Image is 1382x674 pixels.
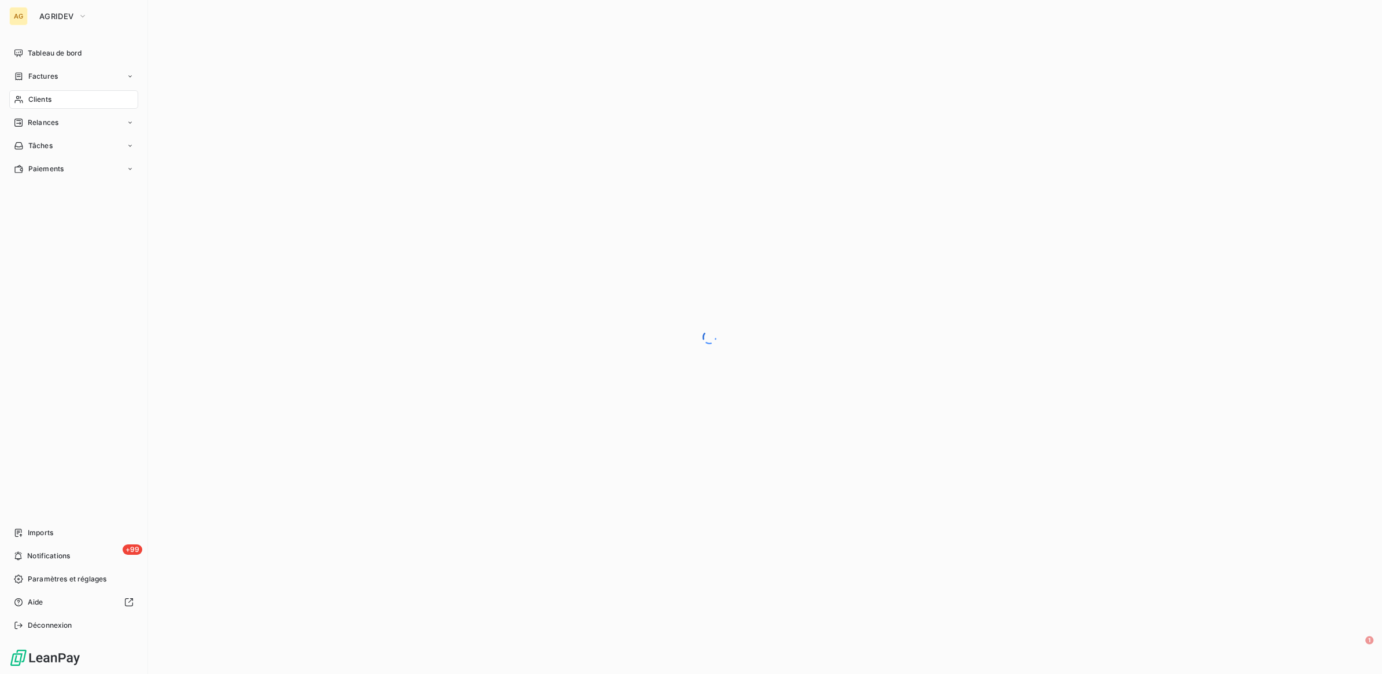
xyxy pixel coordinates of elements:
a: Factures [9,67,138,86]
span: 1 [1366,635,1376,644]
iframe: Intercom live chat [1343,635,1370,662]
a: Paramètres et réglages [9,570,138,588]
span: Paiements [28,164,64,174]
a: Paiements [9,160,138,178]
span: Imports [28,528,53,538]
a: Imports [9,524,138,542]
a: Tableau de bord [9,44,138,62]
span: Déconnexion [28,620,72,631]
img: Logo LeanPay [9,649,81,667]
span: Tâches [28,141,53,151]
a: Tâches [9,137,138,155]
span: Clients [28,94,51,105]
span: Paramètres et réglages [28,574,106,584]
div: AG [9,7,28,25]
span: AGRIDEV [39,12,73,21]
span: Aide [28,597,43,607]
a: Aide [9,593,138,612]
a: Clients [9,90,138,109]
a: Relances [9,113,138,132]
span: Tableau de bord [28,48,82,58]
span: Notifications [27,551,70,561]
span: +99 [123,544,142,555]
span: Factures [28,71,58,82]
span: Relances [28,117,58,128]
